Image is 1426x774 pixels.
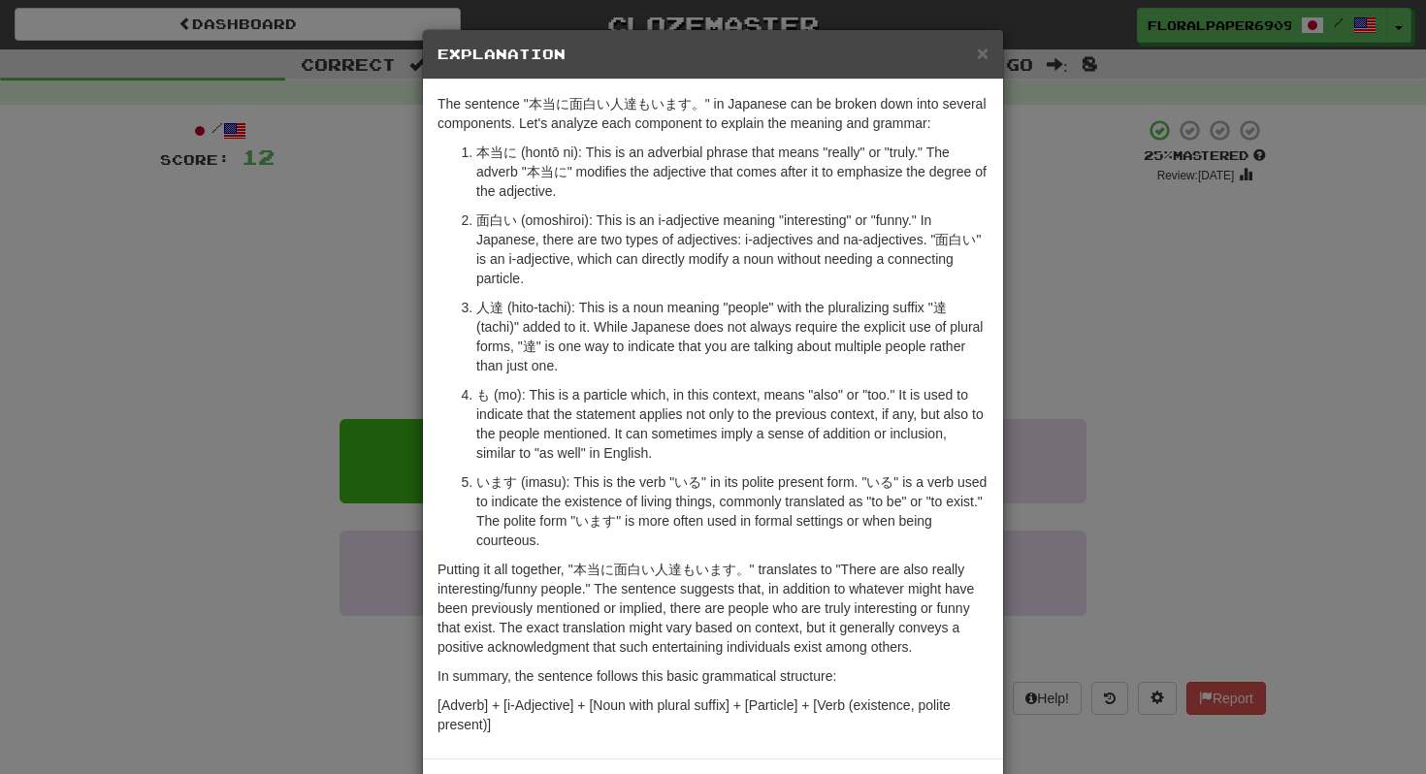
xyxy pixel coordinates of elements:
[476,143,988,201] p: 本当に (hontō ni): This is an adverbial phrase that means "really" or "truly." The adverb "本当に" modi...
[438,560,988,657] p: Putting it all together, "本当に面白い人達もいます。" translates to "There are also really interesting/funny p...
[438,695,988,734] p: [Adverb] + [i-Adjective] + [Noun with plural suffix] + [Particle] + [Verb (existence, polite pres...
[476,298,988,375] p: 人達 (hito-tachi): This is a noun meaning "people" with the pluralizing suffix "達 (tachi)" added to...
[438,94,988,133] p: The sentence "本当に面白い人達もいます。" in Japanese can be broken down into several components. Let's analyz...
[977,42,988,64] span: ×
[977,43,988,63] button: Close
[438,666,988,686] p: In summary, the sentence follows this basic grammatical structure:
[438,45,988,64] h5: Explanation
[476,472,988,550] p: います (imasu): This is the verb "いる" in its polite present form. "いる" is a verb used to indicate th...
[476,210,988,288] p: 面白い (omoshiroi): This is an i-adjective meaning "interesting" or "funny." In Japanese, there are ...
[476,385,988,463] p: も (mo): This is a particle which, in this context, means "also" or "too." It is used to indicate ...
